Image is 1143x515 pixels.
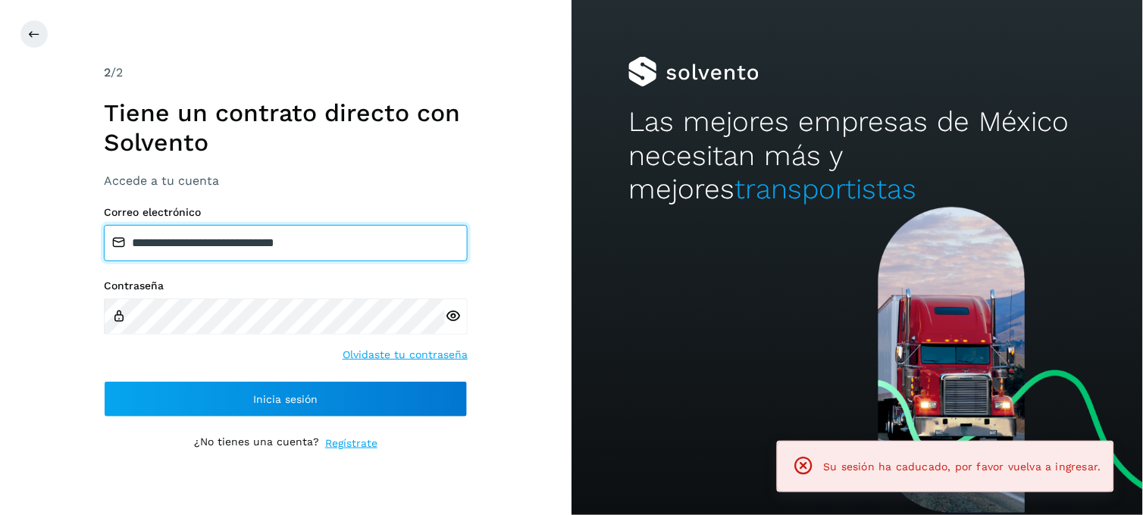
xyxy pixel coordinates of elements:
label: Contraseña [104,279,468,292]
h1: Tiene un contrato directo con Solvento [104,98,468,157]
span: Su sesión ha caducado, por favor vuelva a ingresar. [824,460,1101,473]
h3: Accede a tu cuenta [104,173,468,188]
span: transportistas [734,173,916,205]
label: Correo electrónico [104,206,468,219]
a: Olvidaste tu contraseña [343,347,468,363]
a: Regístrate [325,435,377,451]
span: 2 [104,65,111,80]
div: /2 [104,64,468,82]
h2: Las mejores empresas de México necesitan más y mejores [628,105,1085,206]
p: ¿No tienes una cuenta? [194,435,319,451]
span: Inicia sesión [254,394,318,404]
button: Inicia sesión [104,381,468,417]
